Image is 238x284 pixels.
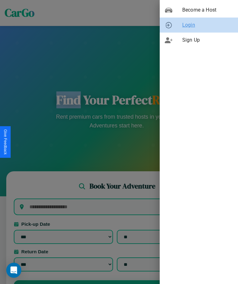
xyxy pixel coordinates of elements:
div: Login [160,18,238,33]
div: Give Feedback [3,129,8,155]
span: Become a Host [182,6,233,14]
span: Login [182,21,233,29]
div: Open Intercom Messenger [6,263,21,278]
span: Sign Up [182,36,233,44]
div: Become a Host [160,3,238,18]
div: Sign Up [160,33,238,48]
